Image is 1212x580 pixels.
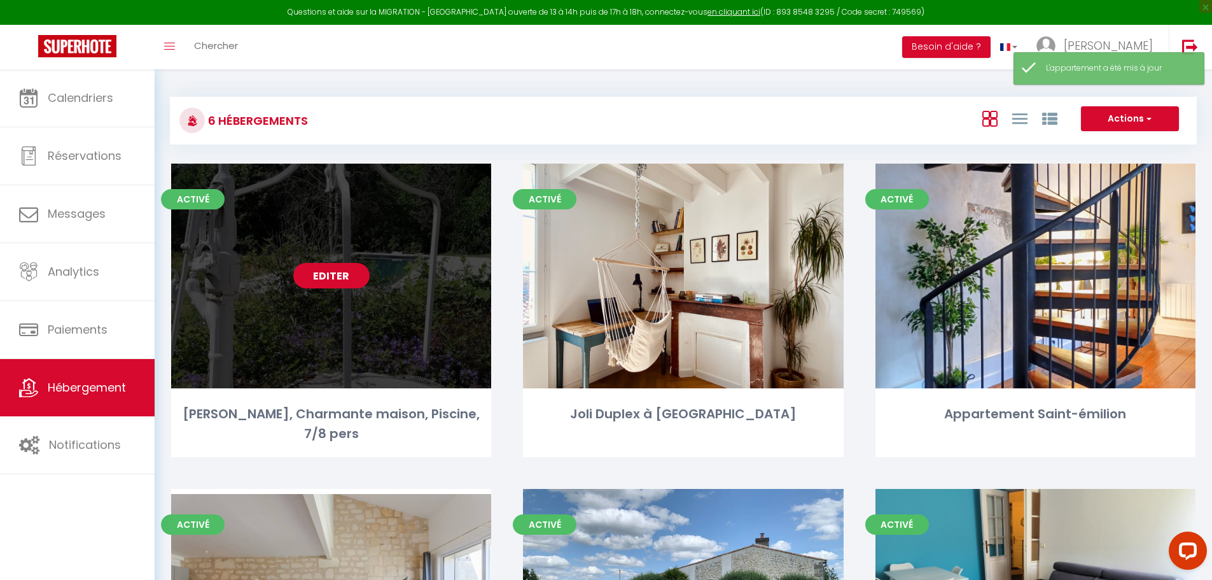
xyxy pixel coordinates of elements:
a: Editer [997,263,1073,288]
span: Hébergement [48,379,126,395]
div: Joli Duplex à [GEOGRAPHIC_DATA] [523,404,843,424]
a: Editer [645,263,721,288]
img: logout [1182,39,1198,55]
a: Vue en Box [982,108,998,129]
span: Analytics [48,264,99,279]
span: Activé [513,514,576,535]
a: Vue en Liste [1012,108,1027,129]
button: Actions [1081,106,1179,132]
a: Editer [293,263,370,288]
h3: 6 Hébergements [205,106,308,135]
a: ... [PERSON_NAME] [1027,25,1169,69]
span: Réservations [48,148,122,164]
button: Besoin d'aide ? [902,36,991,58]
span: Chercher [194,39,238,52]
span: Messages [48,206,106,222]
iframe: LiveChat chat widget [1159,527,1212,580]
img: ... [1036,36,1055,55]
span: [PERSON_NAME] [1064,38,1153,53]
span: Activé [161,189,225,209]
div: Appartement Saint-émilion [875,404,1195,424]
span: Activé [865,189,929,209]
span: Paiements [48,322,108,337]
span: Activé [161,514,225,535]
a: Vue par Groupe [1042,108,1057,129]
span: Notifications [49,437,121,453]
span: Activé [865,514,929,535]
div: [PERSON_NAME], Charmante maison, Piscine, 7/8 pers [171,404,491,444]
span: Activé [513,189,576,209]
a: en cliquant ici [707,6,760,17]
a: Chercher [185,25,247,69]
div: L'appartement a été mis à jour [1046,62,1191,74]
span: Calendriers [48,90,113,106]
img: Super Booking [38,35,116,57]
